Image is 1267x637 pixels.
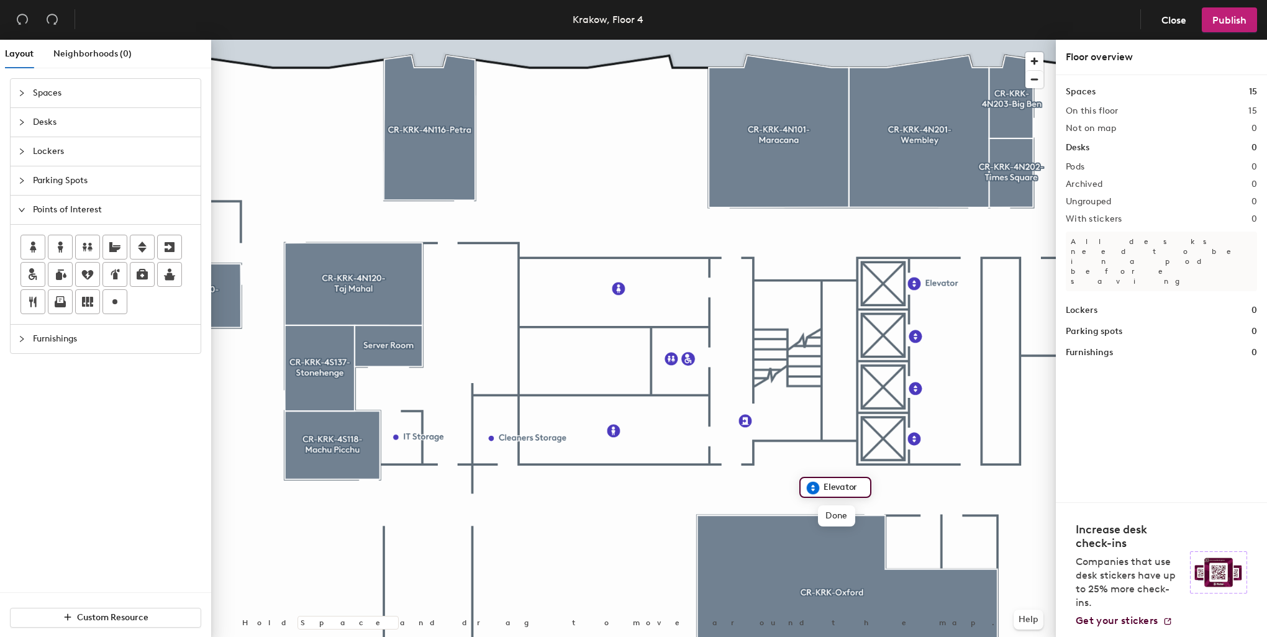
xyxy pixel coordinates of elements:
[1076,555,1183,610] p: Companies that use desk stickers have up to 25% more check-ins.
[1066,346,1113,359] h1: Furnishings
[18,89,25,97] span: collapsed
[18,206,25,214] span: expanded
[18,148,25,155] span: collapsed
[18,177,25,184] span: collapsed
[1161,14,1186,26] span: Close
[573,12,643,27] div: Krakow, Floor 4
[1249,85,1257,99] h1: 15
[1190,551,1247,594] img: Sticker logo
[16,13,29,25] span: undo
[10,7,35,32] button: Undo (⌘ + Z)
[40,7,65,32] button: Redo (⌘ + ⇧ + Z)
[33,108,193,137] span: Desks
[53,48,132,59] span: Neighborhoods (0)
[1251,197,1257,207] h2: 0
[1066,179,1102,189] h2: Archived
[33,325,193,353] span: Furnishings
[1066,124,1116,133] h2: Not on map
[77,612,148,623] span: Custom Resource
[1251,141,1257,155] h1: 0
[1014,610,1043,630] button: Help
[1066,214,1122,224] h2: With stickers
[1066,304,1097,317] h1: Lockers
[1251,304,1257,317] h1: 0
[1251,124,1257,133] h2: 0
[1212,14,1247,26] span: Publish
[10,608,201,628] button: Custom Resource
[1251,346,1257,359] h1: 0
[1076,615,1158,626] span: Get your stickers
[33,137,193,166] span: Lockers
[806,481,820,495] img: elevator
[33,166,193,195] span: Parking Spots
[33,196,193,224] span: Points of Interest
[1066,162,1084,172] h2: Pods
[1066,50,1257,65] div: Floor overview
[1251,325,1257,338] h1: 0
[1251,162,1257,172] h2: 0
[1066,106,1119,116] h2: On this floor
[1251,179,1257,189] h2: 0
[1066,141,1089,155] h1: Desks
[1066,232,1257,291] p: All desks need to be in a pod before saving
[818,505,855,526] span: Done
[1066,197,1112,207] h2: Ungrouped
[1251,214,1257,224] h2: 0
[1202,7,1257,32] button: Publish
[33,79,193,107] span: Spaces
[18,335,25,343] span: collapsed
[1151,7,1197,32] button: Close
[5,48,34,59] span: Layout
[1066,325,1122,338] h1: Parking spots
[1248,106,1257,116] h2: 15
[1076,615,1173,627] a: Get your stickers
[1076,523,1183,550] h4: Increase desk check-ins
[18,119,25,126] span: collapsed
[1066,85,1096,99] h1: Spaces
